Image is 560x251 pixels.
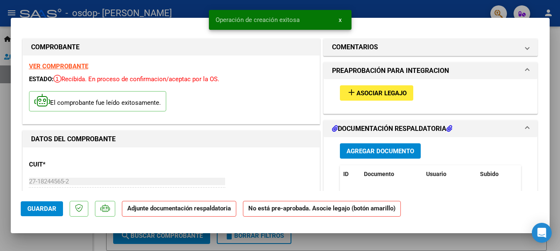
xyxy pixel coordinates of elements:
[324,121,538,137] mat-expansion-panel-header: DOCUMENTACIÓN RESPALDATORIA
[127,205,231,212] strong: Adjunte documentación respaldatoria
[243,201,401,217] strong: No está pre-aprobada. Asocie legajo (botón amarillo)
[347,147,414,155] span: Agregar Documento
[364,171,394,177] span: Documento
[332,42,378,52] h1: COMENTARIOS
[347,87,356,97] mat-icon: add
[31,43,80,51] strong: COMPROBANTE
[340,85,413,101] button: Asociar Legajo
[332,124,452,134] h1: DOCUMENTACIÓN RESPALDATORIA
[53,75,219,83] span: Recibida. En proceso de confirmacion/aceptac por la OS.
[29,160,114,169] p: CUIT
[339,16,342,24] span: x
[477,165,518,183] datatable-header-cell: Subido
[518,165,560,183] datatable-header-cell: Acción
[340,143,421,159] button: Agregar Documento
[356,89,407,97] span: Asociar Legajo
[324,63,538,79] mat-expansion-panel-header: PREAPROBACIÓN PARA INTEGRACION
[332,66,449,76] h1: PREAPROBACIÓN PARA INTEGRACION
[29,63,88,70] a: VER COMPROBANTE
[324,79,538,113] div: PREAPROBACIÓN PARA INTEGRACION
[532,223,552,243] div: Open Intercom Messenger
[21,201,63,216] button: Guardar
[29,75,53,83] span: ESTADO:
[27,205,56,212] span: Guardar
[31,135,116,143] strong: DATOS DEL COMPROBANTE
[29,91,166,111] p: El comprobante fue leído exitosamente.
[343,171,349,177] span: ID
[324,39,538,56] mat-expansion-panel-header: COMENTARIOS
[340,165,361,183] datatable-header-cell: ID
[216,16,300,24] span: Operación de creación exitosa
[426,171,446,177] span: Usuario
[361,165,423,183] datatable-header-cell: Documento
[332,12,348,27] button: x
[480,171,499,177] span: Subido
[423,165,477,183] datatable-header-cell: Usuario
